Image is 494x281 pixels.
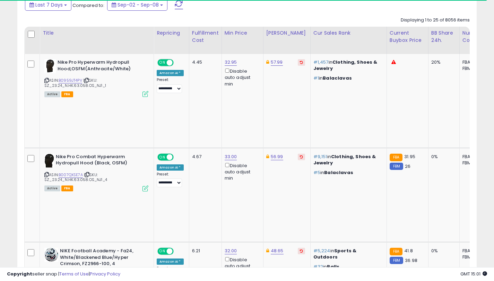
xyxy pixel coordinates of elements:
span: ON [158,154,167,160]
div: Amazon AI * [157,70,184,76]
span: Compared to: [72,2,104,9]
span: Balaclavas [323,75,352,81]
small: FBA [390,248,402,255]
div: FBA: 12 [462,154,485,160]
span: #5,224 [313,247,330,254]
div: 0% [431,248,454,254]
span: Sports & Outdoors [313,247,356,260]
div: Current Buybox Price [390,29,425,44]
div: FBM: 6 [462,65,485,72]
img: 316sgsrO5fL._SL40_.jpg [44,154,54,167]
span: 2025-09-16 15:01 GMT [460,271,487,277]
div: 4.45 [192,59,216,65]
div: 20% [431,59,454,65]
span: OFF [173,154,184,160]
div: Repricing [157,29,186,37]
strong: Copyright [7,271,32,277]
span: #1 [313,75,319,81]
div: Disable auto adjust min [225,162,258,182]
a: B0959JT4PV [59,78,82,83]
span: | SKU: SZ_23.24_N.HK.63.058.OS_NJ1_1 [44,78,106,88]
b: Nike Pro Hyperwarm Hydropull Hood,OSFM(Anthracite/White) [58,59,142,74]
span: #9,151 [313,153,327,160]
div: FBM: 6 [462,160,485,166]
div: Amazon AI * [157,259,184,265]
img: 31OUc6LwF7S._SL40_.jpg [44,59,56,73]
div: Disable auto adjust min [225,67,258,87]
span: Balaclavas [324,169,353,176]
div: [PERSON_NAME] [266,29,307,37]
b: Nike Pro Combat Hyperwarm Hydropull Hood (Black, OSFM) [56,154,140,168]
span: #1,457 [313,59,329,65]
b: NIKE Football Academy - Fa24, White/Blackened Blue/Hyper Crimson, FZ2966-100, 4 [60,248,144,269]
div: Fulfillment Cost [192,29,219,44]
div: 0% [431,154,454,160]
img: 51kUz+mK7BL._SL40_.jpg [44,248,58,262]
span: All listings currently available for purchase on Amazon [44,91,60,97]
span: 31.95 [404,153,415,160]
a: 57.99 [271,59,283,66]
span: #5 [313,169,320,176]
p: in [313,75,381,81]
p: in [313,59,381,72]
div: FBM: 3 [462,254,485,260]
span: All listings currently available for purchase on Amazon [44,185,60,191]
span: FBA [61,91,73,97]
p: in [313,248,381,260]
a: Terms of Use [59,271,89,277]
span: FBA [61,185,73,191]
div: Cur Sales Rank [313,29,384,37]
a: Privacy Policy [90,271,120,277]
span: OFF [173,248,184,254]
div: Displaying 1 to 25 of 8056 items [401,17,470,24]
div: Title [43,29,151,37]
div: BB Share 24h. [431,29,457,44]
span: Clothing, Shoes & Jewelry [313,59,378,72]
small: FBM [390,257,403,264]
div: FBA: 13 [462,59,485,65]
a: 32.00 [225,247,237,254]
div: Num of Comp. [462,29,488,44]
p: in [313,154,381,166]
p: in [313,170,381,176]
small: FBA [390,154,402,161]
a: 48.65 [271,247,284,254]
span: 26 [405,163,410,170]
div: 6.21 [192,248,216,254]
a: 33.00 [225,153,237,160]
div: 4.67 [192,154,216,160]
span: 41.8 [404,247,413,254]
div: Min Price [225,29,260,37]
small: FBM [390,163,403,170]
span: | SKU: SZ_23.24_N.HK.63.058.OS_NJ1_4 [44,172,107,182]
div: Amazon AI * [157,164,184,171]
a: 56.99 [271,153,283,160]
div: Preset: [157,78,184,93]
span: 36.98 [405,257,417,264]
span: OFF [173,60,184,66]
div: ASIN: [44,154,148,191]
div: FBA: 4 [462,248,485,254]
span: Sep-02 - Sep-08 [118,1,159,8]
span: Last 7 Days [35,1,63,8]
div: ASIN: [44,59,148,96]
div: Preset: [157,172,184,188]
span: Clothing, Shoes & Jewelry [313,153,376,166]
span: ON [158,248,167,254]
div: seller snap | | [7,271,120,278]
a: B007QXSE7A [59,172,83,178]
div: Disable auto adjust min [225,256,258,276]
span: ON [158,60,167,66]
a: 32.95 [225,59,237,66]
